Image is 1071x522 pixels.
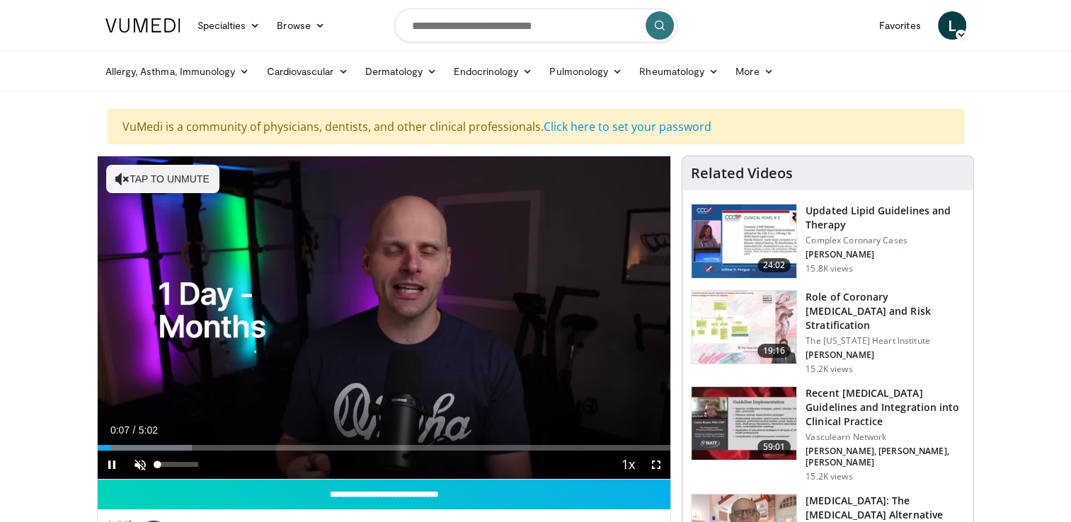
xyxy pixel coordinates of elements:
div: Progress Bar [98,445,671,451]
a: L [938,11,966,40]
a: Allergy, Asthma, Immunology [97,57,258,86]
button: Pause [98,451,126,479]
a: Cardiovascular [258,57,356,86]
h3: Recent [MEDICAL_DATA] Guidelines and Integration into Clinical Practice [806,386,965,429]
a: Browse [268,11,333,40]
p: The [US_STATE] Heart Institute [806,335,965,347]
span: 5:02 [139,424,158,436]
video-js: Video Player [98,156,671,480]
h3: [MEDICAL_DATA]: The [MEDICAL_DATA] Alternative [806,494,965,522]
p: [PERSON_NAME] [806,349,965,361]
a: Dermatology [357,57,446,86]
a: Click here to set your password [544,119,711,134]
a: 59:01 Recent [MEDICAL_DATA] Guidelines and Integration into Clinical Practice Vasculearn Network ... [691,386,965,482]
p: Complex Coronary Cases [806,235,965,246]
input: Search topics, interventions [394,8,677,42]
img: VuMedi Logo [105,18,181,33]
button: Tap to unmute [106,165,219,193]
a: Specialties [189,11,269,40]
p: [PERSON_NAME], [PERSON_NAME], [PERSON_NAME] [806,446,965,468]
div: Volume Level [158,462,198,467]
p: 15.2K views [806,471,852,482]
img: 87825f19-cf4c-4b91-bba1-ce218758c6bb.150x105_q85_crop-smart_upscale.jpg [692,387,796,460]
a: Rheumatology [631,57,727,86]
a: More [727,57,781,86]
p: [PERSON_NAME] [806,249,965,260]
a: 24:02 Updated Lipid Guidelines and Therapy Complex Coronary Cases [PERSON_NAME] 15.8K views [691,204,965,279]
p: 15.2K views [806,364,852,375]
button: Fullscreen [642,451,670,479]
div: VuMedi is a community of physicians, dentists, and other clinical professionals. [108,109,964,144]
p: 15.8K views [806,263,852,274]
a: Favorites [871,11,929,40]
button: Unmute [126,451,154,479]
a: Pulmonology [541,57,631,86]
a: Endocrinology [445,57,541,86]
span: 24:02 [757,258,791,272]
img: 77f671eb-9394-4acc-bc78-a9f077f94e00.150x105_q85_crop-smart_upscale.jpg [692,204,796,278]
span: / [133,424,136,436]
h3: Updated Lipid Guidelines and Therapy [806,204,965,232]
h4: Related Videos [691,165,793,182]
span: 59:01 [757,440,791,454]
img: 1efa8c99-7b8a-4ab5-a569-1c219ae7bd2c.150x105_q85_crop-smart_upscale.jpg [692,291,796,364]
button: Playback Rate [614,451,642,479]
h3: Role of Coronary [MEDICAL_DATA] and Risk Stratification [806,290,965,332]
span: 0:07 [110,424,130,436]
a: 19:16 Role of Coronary [MEDICAL_DATA] and Risk Stratification The [US_STATE] Heart Institute [PER... [691,290,965,375]
span: 19:16 [757,344,791,358]
p: Vasculearn Network [806,431,965,443]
